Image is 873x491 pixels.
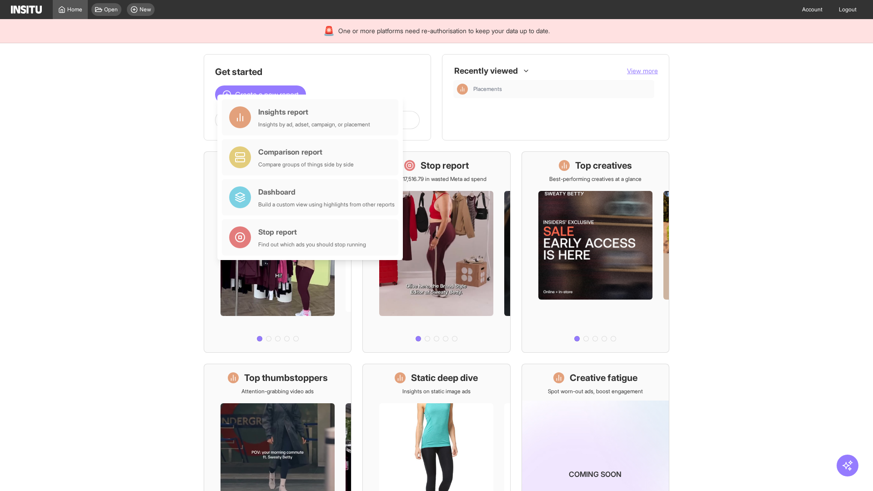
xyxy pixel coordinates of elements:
h1: Stop report [421,159,469,172]
h1: Top thumbstoppers [244,371,328,384]
span: Home [67,6,82,13]
span: Placements [473,85,502,93]
img: Logo [11,5,42,14]
span: One or more platforms need re-authorisation to keep your data up to date. [338,26,550,35]
p: Save £17,516.79 in wasted Meta ad spend [386,175,487,183]
div: Insights report [258,106,370,117]
span: Placements [473,85,651,93]
p: Attention-grabbing video ads [241,388,314,395]
div: Stop report [258,226,366,237]
div: Insights [457,84,468,95]
div: 🚨 [323,25,335,37]
span: New [140,6,151,13]
div: Dashboard [258,186,395,197]
div: Find out which ads you should stop running [258,241,366,248]
p: Insights on static image ads [402,388,471,395]
h1: Top creatives [575,159,632,172]
div: Build a custom view using highlights from other reports [258,201,395,208]
span: View more [627,67,658,75]
p: Best-performing creatives at a glance [549,175,642,183]
button: Create a new report [215,85,306,104]
div: Compare groups of things side by side [258,161,354,168]
button: View more [627,66,658,75]
h1: Static deep dive [411,371,478,384]
span: Open [104,6,118,13]
div: Insights by ad, adset, campaign, or placement [258,121,370,128]
a: Top creativesBest-performing creatives at a glance [522,151,669,353]
a: What's live nowSee all active ads instantly [204,151,351,353]
span: Create a new report [235,89,299,100]
a: Stop reportSave £17,516.79 in wasted Meta ad spend [362,151,510,353]
div: Comparison report [258,146,354,157]
h1: Get started [215,65,420,78]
